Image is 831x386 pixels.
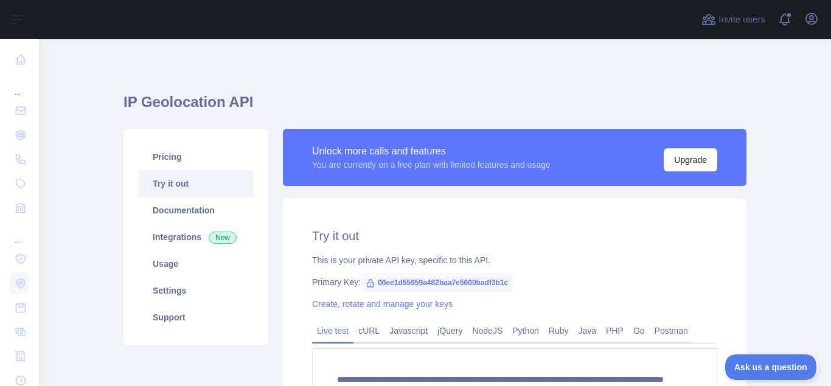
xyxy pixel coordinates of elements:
a: Postman [650,321,693,340]
div: You are currently on a free plan with limited features and usage [312,159,551,171]
a: Settings [138,277,254,304]
a: Support [138,304,254,331]
a: cURL [353,321,384,340]
span: Invite users [718,13,765,27]
iframe: Toggle Customer Support [725,354,819,380]
a: Python [507,321,544,340]
span: 06ee1d55959a482baa7e5600badf3b1c [361,274,513,292]
a: Documentation [138,197,254,224]
a: Usage [138,250,254,277]
div: ... [10,73,29,97]
a: Javascript [384,321,433,340]
a: Integrations New [138,224,254,250]
a: Create, rotate and manage your keys [312,299,453,309]
button: Invite users [699,10,768,29]
div: ... [10,221,29,246]
span: New [209,232,237,244]
h2: Try it out [312,227,717,244]
a: Try it out [138,170,254,197]
a: Go [628,321,650,340]
a: Live test [312,321,353,340]
div: This is your private API key, specific to this API. [312,254,717,266]
a: jQuery [433,321,467,340]
div: Primary Key: [312,276,717,288]
div: Unlock more calls and features [312,144,551,159]
h1: IP Geolocation API [123,92,746,122]
button: Upgrade [664,148,717,171]
a: Ruby [544,321,574,340]
a: PHP [601,321,628,340]
a: Java [574,321,602,340]
a: NodeJS [467,321,507,340]
a: Pricing [138,143,254,170]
